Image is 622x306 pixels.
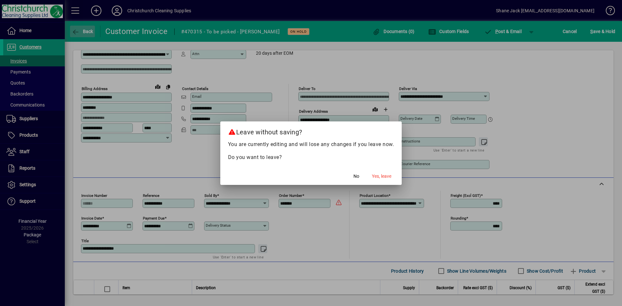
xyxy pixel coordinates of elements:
[346,171,367,182] button: No
[372,173,391,180] span: Yes, leave
[353,173,359,180] span: No
[228,153,394,161] p: Do you want to leave?
[220,121,402,140] h2: Leave without saving?
[228,141,394,148] p: You are currently editing and will lose any changes if you leave now.
[369,171,394,182] button: Yes, leave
